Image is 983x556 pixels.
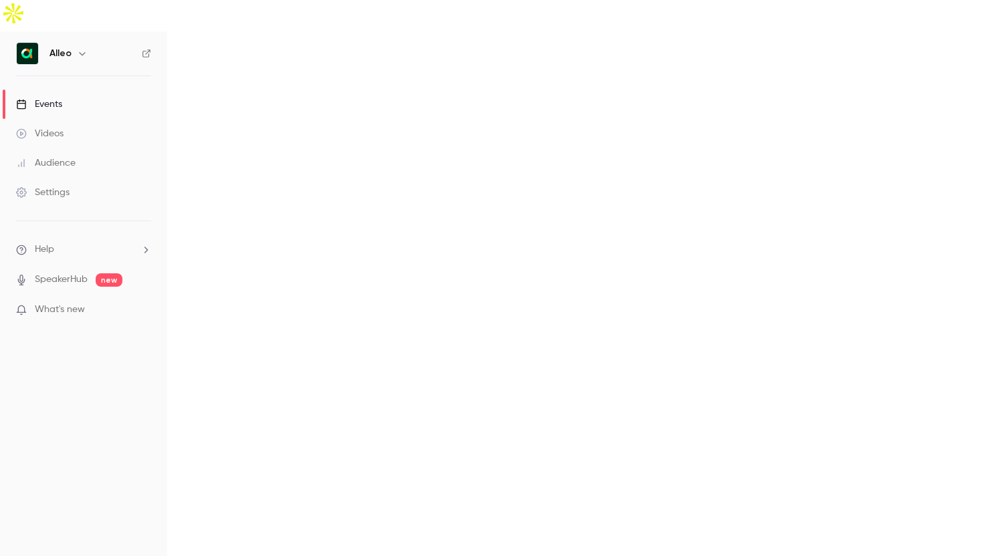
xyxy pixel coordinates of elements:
[16,127,64,140] div: Videos
[17,43,38,64] img: Alleo
[35,273,88,287] a: SpeakerHub
[16,186,70,199] div: Settings
[35,303,85,317] span: What's new
[16,98,62,111] div: Events
[49,47,72,60] h6: Alleo
[16,243,151,257] li: help-dropdown-opener
[16,156,76,170] div: Audience
[35,243,54,257] span: Help
[96,273,122,287] span: new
